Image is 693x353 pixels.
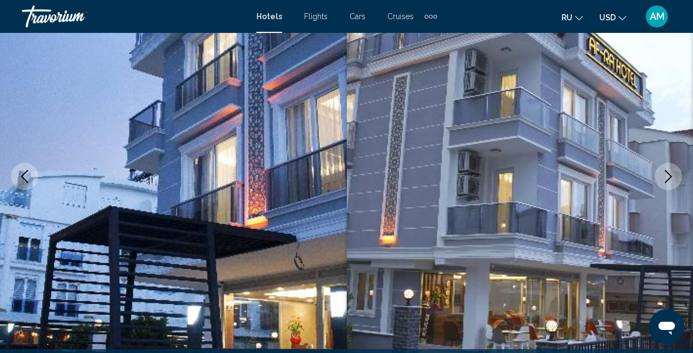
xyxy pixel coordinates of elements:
span: ru [562,13,572,22]
span: AM [650,11,665,22]
button: Change language [562,9,583,25]
button: Extra navigation items [425,8,437,25]
button: User Menu [643,5,671,28]
iframe: Кнопка запуска окна обмена сообщениями [649,309,684,344]
button: Change currency [599,9,626,25]
button: Next image [655,163,682,190]
a: Hotels [256,12,282,21]
a: Travorium [22,5,245,27]
a: Cars [350,12,365,21]
span: USD [599,13,616,22]
a: Cruises [387,12,414,21]
button: Previous image [11,163,38,190]
a: Flights [304,12,328,21]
